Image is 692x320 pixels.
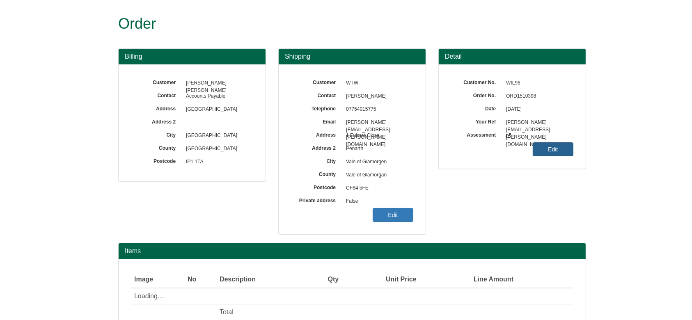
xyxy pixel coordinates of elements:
span: [DATE] [502,103,573,116]
th: Image [131,272,184,288]
td: Loading.... [131,288,573,304]
h2: Items [125,247,580,255]
label: Customer [131,77,182,86]
label: Contact [291,90,342,99]
h3: Shipping [285,53,419,60]
label: Contact [131,90,182,99]
label: Customer No. [451,77,502,86]
label: Address [291,129,342,139]
label: Your Ref [451,116,502,126]
label: City [131,129,182,139]
label: Postcode [291,182,342,191]
span: 1 Fulmar Close [342,129,413,142]
span: CF64 5FE [342,182,413,195]
label: Telephone [291,103,342,112]
label: Date [451,103,502,112]
span: 07754015775 [342,103,413,116]
span: [GEOGRAPHIC_DATA] [182,129,253,142]
label: Order No. [451,90,502,99]
label: County [291,169,342,178]
span: IP1 1TA [182,155,253,169]
span: [PERSON_NAME][EMAIL_ADDRESS][PERSON_NAME][DOMAIN_NAME] [342,116,413,129]
label: Private address [291,195,342,204]
label: Email [291,116,342,126]
th: Qty [305,272,342,288]
span: Accounts Payable [182,90,253,103]
span: WIL96 [502,77,573,90]
span: False [342,195,413,208]
label: Address 2 [291,142,342,152]
span: [GEOGRAPHIC_DATA] [182,142,253,155]
a: Edit [373,208,413,222]
span: [PERSON_NAME][EMAIL_ADDRESS][PERSON_NAME][DOMAIN_NAME] [502,116,573,129]
label: Assessment [451,129,502,139]
label: Address [131,103,182,112]
h1: Order [118,16,555,32]
th: No [184,272,216,288]
th: Line Amount [420,272,517,288]
h3: Billing [125,53,259,60]
th: Description [216,272,305,288]
label: Postcode [131,155,182,165]
th: Unit Price [342,272,419,288]
span: Penarth [342,142,413,155]
h3: Detail [445,53,580,60]
span: Vale of Glamorgen [342,155,413,169]
label: Customer [291,77,342,86]
span: Vale of Glamorgan [342,169,413,182]
span: WTW [342,77,413,90]
label: County [131,142,182,152]
a: Edit [533,142,573,156]
span: [GEOGRAPHIC_DATA] [182,103,253,116]
label: City [291,155,342,165]
span: [PERSON_NAME] [342,90,413,103]
span: ORD1510398 [502,90,573,103]
label: Address 2 [131,116,182,126]
span: [PERSON_NAME] [PERSON_NAME] [182,77,253,90]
